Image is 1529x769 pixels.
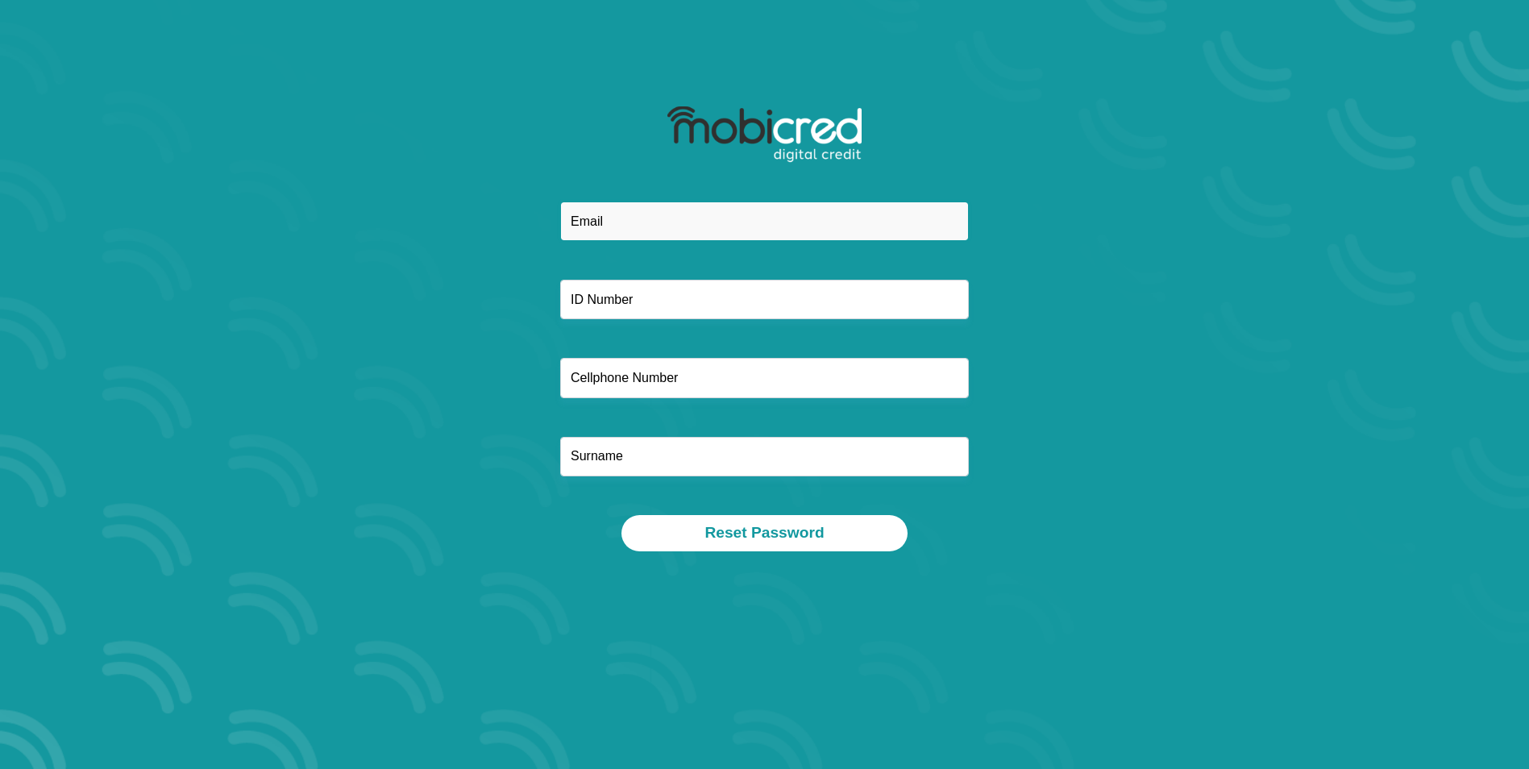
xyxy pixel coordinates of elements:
[560,280,969,319] input: ID Number
[667,106,862,163] img: mobicred logo
[560,358,969,397] input: Cellphone Number
[560,437,969,476] input: Surname
[560,202,969,241] input: Email
[621,515,907,551] button: Reset Password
